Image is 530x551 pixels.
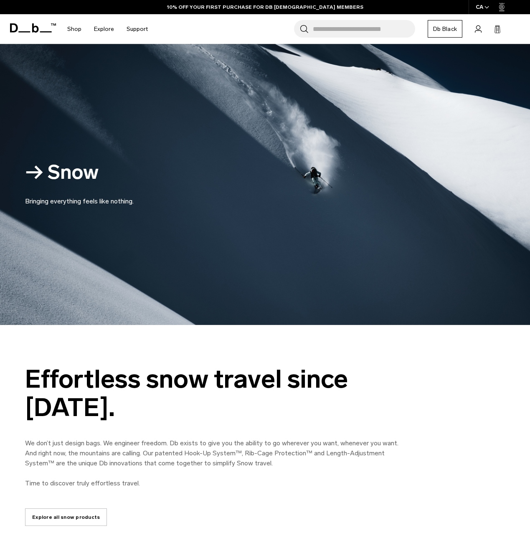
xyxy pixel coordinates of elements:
nav: Main Navigation [61,14,154,44]
p: We don’t just design bags. We engineer freedom. Db exists to give you the ability to go wherever ... [25,438,401,468]
h2: → Snow [25,163,134,182]
p: Time to discover truly effortless travel. [25,478,401,488]
a: Support [127,14,148,44]
p: Bringing everything feels like nothing. [25,186,134,206]
a: Explore all snow products [25,508,107,526]
a: Explore [94,14,114,44]
a: Shop [67,14,81,44]
a: Db Black [428,20,462,38]
div: Effortless snow travel since [DATE]. [25,365,401,421]
a: 10% OFF YOUR FIRST PURCHASE FOR DB [DEMOGRAPHIC_DATA] MEMBERS [167,3,363,11]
